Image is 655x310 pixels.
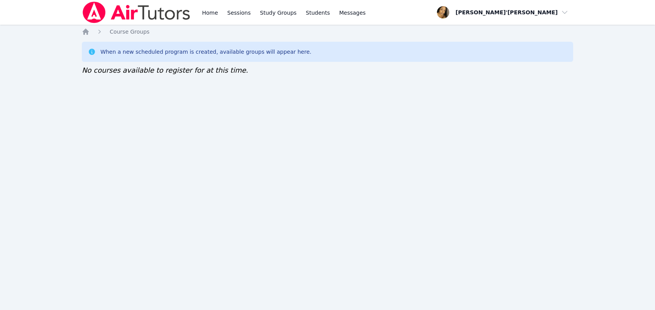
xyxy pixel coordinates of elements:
[110,28,149,36] a: Course Groups
[82,28,573,36] nav: Breadcrumb
[110,29,149,35] span: Course Groups
[82,66,248,74] span: No courses available to register for at this time.
[82,2,191,23] img: Air Tutors
[100,48,311,56] div: When a new scheduled program is created, available groups will appear here.
[339,9,366,17] span: Messages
